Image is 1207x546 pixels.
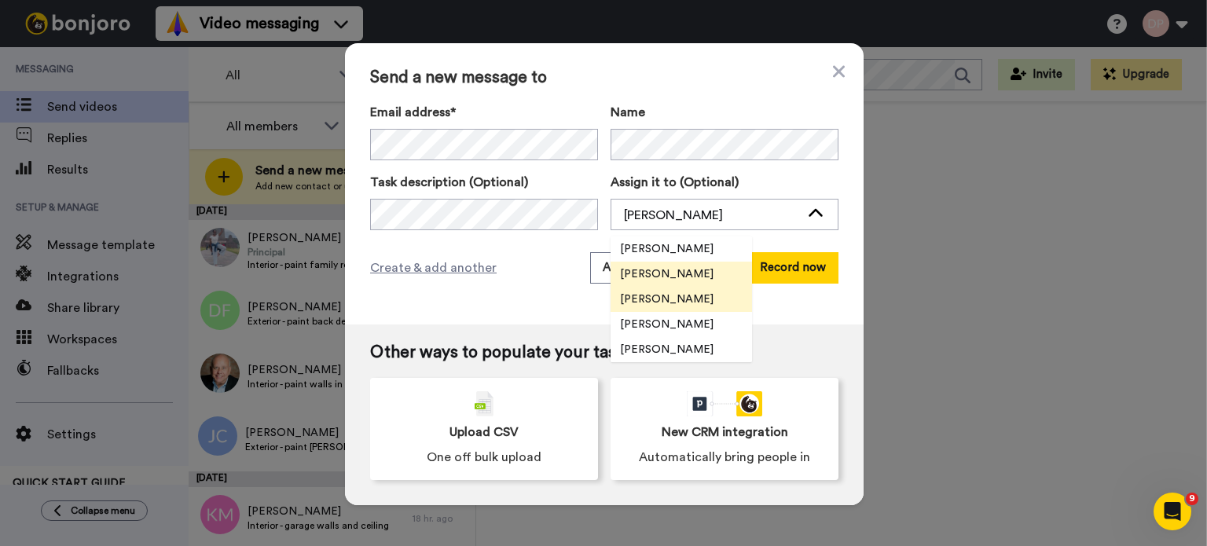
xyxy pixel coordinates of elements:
div: animation [687,391,762,416]
span: [PERSON_NAME] [611,291,723,307]
label: Email address* [370,103,598,122]
span: [PERSON_NAME] [611,266,723,282]
span: [PERSON_NAME] [611,241,723,257]
span: Other ways to populate your tasklist [370,343,838,362]
label: Assign it to (Optional) [611,173,838,192]
span: Upload CSV [449,423,519,442]
span: Send a new message to [370,68,838,87]
button: Add and record later [590,252,728,284]
div: [PERSON_NAME] [624,206,800,225]
button: Record now [747,252,838,284]
label: Task description (Optional) [370,173,598,192]
iframe: Intercom live chat [1154,493,1191,530]
span: Create & add another [370,258,497,277]
span: One off bulk upload [427,448,541,467]
span: New CRM integration [662,423,788,442]
span: [PERSON_NAME] [611,342,723,357]
span: 9 [1186,493,1198,505]
span: [PERSON_NAME] [611,317,723,332]
img: csv-grey.png [475,391,493,416]
span: Automatically bring people in [639,448,810,467]
span: Name [611,103,645,122]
